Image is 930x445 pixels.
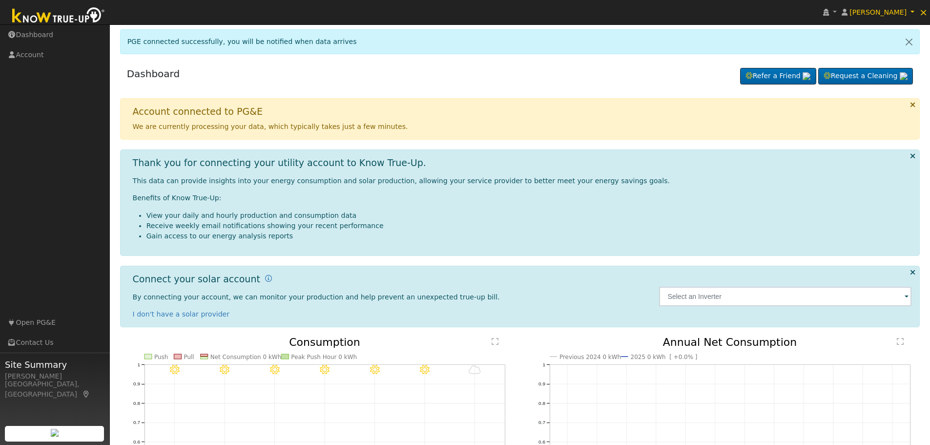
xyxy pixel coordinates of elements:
[51,429,59,437] img: retrieve
[659,287,912,306] input: Select an Inverter
[7,5,110,27] img: Know True-Up
[320,365,330,375] i: 9/15 - Clear
[133,157,426,169] h1: Thank you for connecting your utility account to Know True-Up.
[146,211,912,221] li: View your daily and hourly production and consumption data
[270,365,280,375] i: 9/14 - Clear
[538,381,545,386] text: 0.9
[370,365,380,375] i: 9/16 - Clear
[133,293,500,301] span: By connecting your account, we can monitor your production and help prevent an unexpected true-up...
[5,379,104,400] div: [GEOGRAPHIC_DATA], [GEOGRAPHIC_DATA]
[469,365,481,375] i: 9/18 - Cloudy
[897,338,904,345] text: 
[133,439,140,445] text: 0.6
[663,336,797,348] text: Annual Net Consumption
[133,123,408,130] span: We are currently processing your data, which typically takes just a few minutes.
[133,381,140,386] text: 0.9
[919,6,928,18] span: ×
[169,365,179,375] i: 9/12 - Clear
[630,354,697,360] text: 2025 0 kWh [ +0.0% ]
[137,362,140,367] text: 1
[133,193,912,203] p: Benefits of Know True-Up:
[184,354,194,360] text: Pull
[146,231,912,241] li: Gain access to our energy analysis reports
[900,72,908,80] img: retrieve
[133,420,140,425] text: 0.7
[210,354,281,360] text: Net Consumption 0 kWh
[133,274,260,285] h1: Connect your solar account
[803,72,810,80] img: retrieve
[538,420,545,425] text: 0.7
[538,401,545,406] text: 0.8
[154,354,168,360] text: Push
[849,8,907,16] span: [PERSON_NAME]
[146,221,912,231] li: Receive weekly email notifications showing your recent performance
[420,365,430,375] i: 9/17 - Clear
[492,338,498,345] text: 
[559,354,621,360] text: Previous 2024 0 kWh
[220,365,229,375] i: 9/13 - Clear
[289,336,360,348] text: Consumption
[133,177,670,185] span: This data can provide insights into your energy consumption and solar production, allowing your s...
[133,106,263,117] h1: Account connected to PG&E
[740,68,816,85] a: Refer a Friend
[5,358,104,371] span: Site Summary
[120,29,920,54] div: PGE connected successfully, you will be notified when data arrives
[82,390,91,398] a: Map
[133,310,230,318] a: I don't have a solar provider
[127,68,180,80] a: Dashboard
[5,371,104,381] div: [PERSON_NAME]
[899,30,919,54] a: Close
[291,354,357,360] text: Peak Push Hour 0 kWh
[538,439,545,445] text: 0.6
[818,68,913,85] a: Request a Cleaning
[133,401,140,406] text: 0.8
[542,362,545,367] text: 1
